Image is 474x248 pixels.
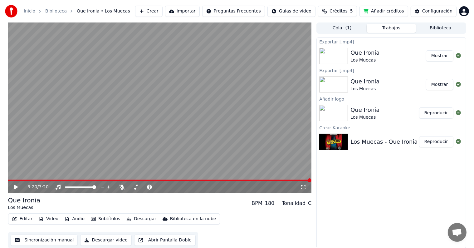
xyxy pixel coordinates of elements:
button: Mostrar [426,50,453,62]
button: Descargar video [80,235,131,246]
button: Crear [135,6,163,17]
div: Los Muecas [350,57,379,63]
div: Los Muecas [350,114,379,121]
button: Reproducir [419,107,453,119]
div: Chat abierto [448,223,467,242]
button: Importar [165,6,200,17]
span: 3:20 [27,184,37,190]
span: 3:20 [39,184,48,190]
button: Preguntas Frecuentes [202,6,265,17]
div: Que Ironia [350,48,379,57]
button: Audio [62,215,87,223]
button: Abrir Pantalla Doble [134,235,196,246]
div: Exportar [.mp4] [317,38,466,45]
div: Biblioteca en la nube [170,216,216,222]
button: Reproducir [419,136,453,147]
button: Guías de video [267,6,315,17]
div: / [27,184,42,190]
div: Los Muecas [350,86,379,92]
button: Cola [317,24,367,33]
button: Subtítulos [88,215,123,223]
div: Que Ironia [350,77,379,86]
div: Crear Karaoke [317,124,466,131]
button: Editar [10,215,35,223]
div: Añadir logo [317,95,466,102]
div: Que Ironia [8,196,41,205]
div: Exportar [.mp4] [317,67,466,74]
button: Mostrar [426,79,453,90]
span: Que Ironia • Los Muecas [77,8,130,14]
div: BPM [252,200,262,207]
a: Biblioteca [45,8,67,14]
span: ( 1 ) [345,25,352,31]
nav: breadcrumb [24,8,130,14]
a: Inicio [24,8,35,14]
div: Tonalidad [282,200,305,207]
img: youka [5,5,17,17]
div: Los Muecas - Que Ironia [350,137,418,146]
span: 5 [350,8,353,14]
span: Créditos [330,8,348,14]
button: Créditos5 [318,6,357,17]
button: Video [36,215,61,223]
button: Sincronización manual [11,235,78,246]
button: Descargar [124,215,159,223]
button: Añadir créditos [359,6,408,17]
div: 180 [265,200,275,207]
button: Biblioteca [416,24,465,33]
button: Configuración [411,6,457,17]
div: C [308,200,311,207]
button: Trabajos [367,24,416,33]
div: Los Muecas [8,205,41,211]
div: Que Ironia [350,106,379,114]
div: Configuración [422,8,452,14]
